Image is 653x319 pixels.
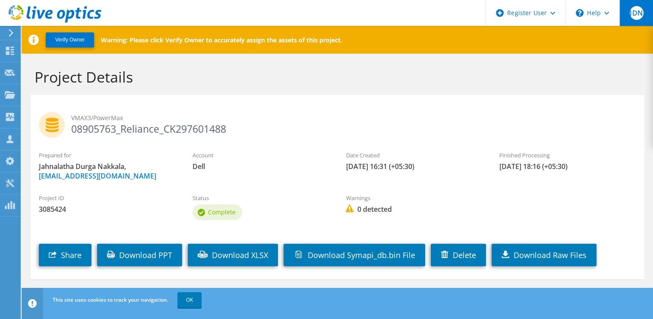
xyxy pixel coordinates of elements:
span: Dell [192,162,329,171]
span: [DATE] 18:16 (+05:30) [499,162,636,171]
span: This site uses cookies to track your navigation. [53,296,168,303]
label: Account [192,151,329,159]
a: Download Raw Files [492,244,596,266]
label: Date Created [346,151,482,159]
label: Prepared for [39,151,175,159]
label: Warnings [346,194,482,202]
a: Download XLSX [188,244,278,266]
p: Warning: Please click Verify Owner to accurately assign the assets of this project. [101,36,342,44]
a: OK [177,292,202,308]
h1: Project Details [35,68,636,86]
label: Project ID [39,194,175,202]
label: Status [192,194,329,202]
span: [DATE] 16:31 (+05:30) [346,162,482,171]
span: 0 detected [346,204,482,214]
span: Jahnalatha Durga Nakkala, [39,162,175,181]
button: Verify Owner [46,32,94,48]
svg: \n [576,9,584,17]
label: Finished Processing [499,151,636,159]
a: [EMAIL_ADDRESS][DOMAIN_NAME] [39,171,156,181]
a: Delete [431,244,486,266]
span: VMAX3/PowerMax [71,113,636,123]
span: 3085424 [39,204,175,214]
span: Complete [208,208,236,216]
h2: 08905763_Reliance_CK297601488 [39,112,636,134]
span: JDN [630,6,644,20]
a: Download PPT [97,244,182,266]
a: Download Symapi_db.bin File [284,244,425,266]
a: Share [39,244,91,266]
